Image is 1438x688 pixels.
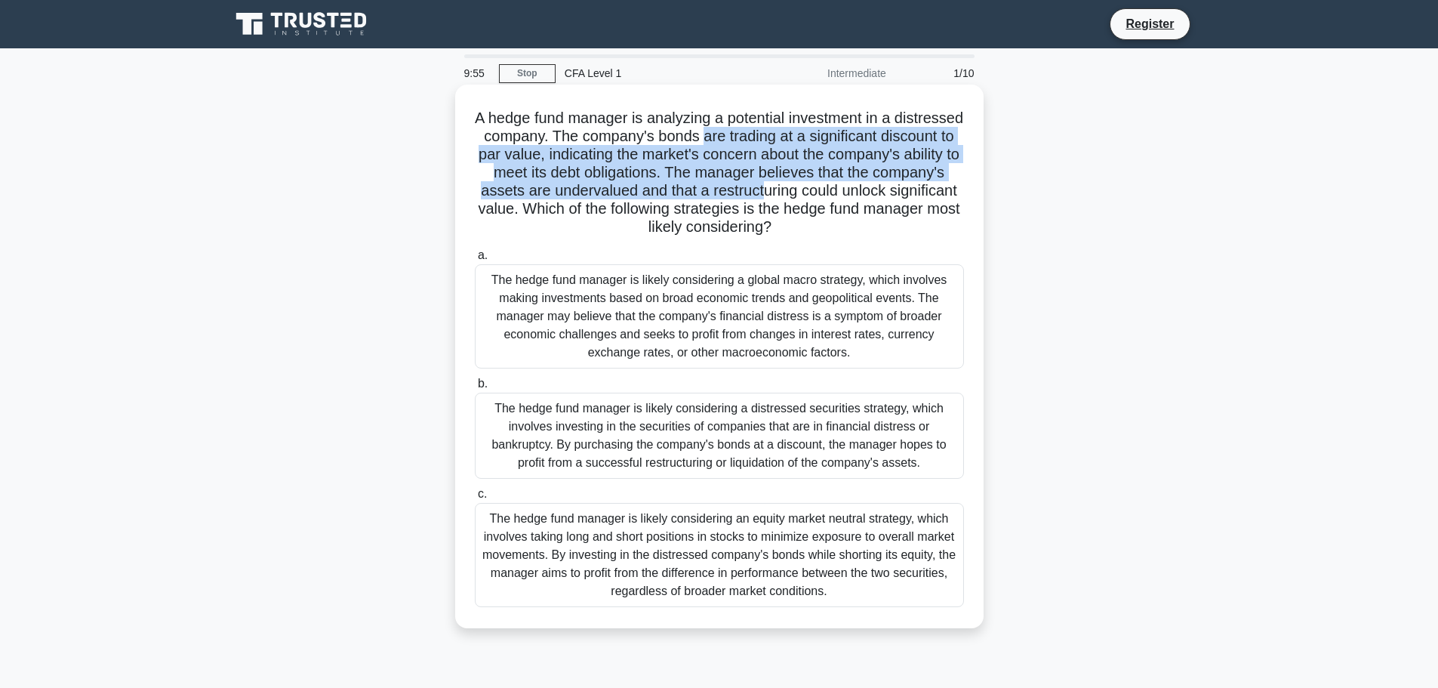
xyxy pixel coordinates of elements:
[475,503,964,607] div: The hedge fund manager is likely considering an equity market neutral strategy, which involves ta...
[763,58,895,88] div: Intermediate
[1116,14,1183,33] a: Register
[556,58,763,88] div: CFA Level 1
[895,58,984,88] div: 1/10
[478,248,488,261] span: a.
[499,64,556,83] a: Stop
[473,109,965,237] h5: A hedge fund manager is analyzing a potential investment in a distressed company. The company's b...
[475,264,964,369] div: The hedge fund manager is likely considering a global macro strategy, which involves making inves...
[475,393,964,479] div: The hedge fund manager is likely considering a distressed securities strategy, which involves inv...
[478,487,487,500] span: c.
[478,377,488,390] span: b.
[455,58,499,88] div: 9:55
